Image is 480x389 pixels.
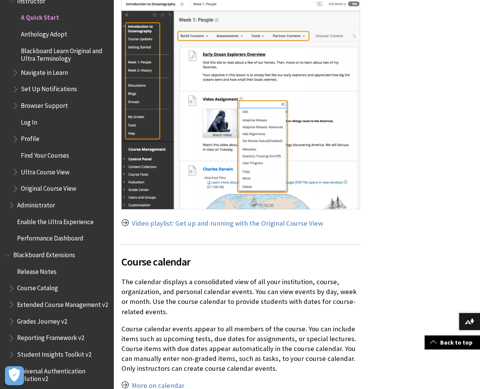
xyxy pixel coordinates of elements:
span: Set Up Notifications [21,83,77,93]
span: Navigate in Learn [21,66,68,76]
a: Video playlist: Get up and running with the Original Course View [132,219,323,228]
span: Original Course View [21,182,76,193]
span: Ultra Course View [21,166,69,176]
span: Grades Journey v2 [17,315,67,325]
span: Blackboard Extensions [13,248,75,259]
a: Back to top [425,335,480,349]
span: Browser Support [21,99,68,109]
nav: Book outline for Blackboard Extensions [5,248,109,383]
span: Performance Dashboard [17,232,83,242]
span: Course calendar [121,254,360,270]
span: A Quick Start [21,11,59,22]
span: Administrator [17,199,55,209]
span: Course Catalog [17,282,58,292]
span: Student Insights Toolkit v2 [17,348,91,358]
p: Course calendar events appear to all members of the course. You can include items such as upcomin... [121,324,360,374]
p: The calendar displays a consolidated view of all your institution, course, organization, and pers... [121,277,360,317]
span: Release Notes [17,265,57,275]
span: Enable the Ultra Experience [17,215,94,226]
span: Reporting Framework v2 [17,332,84,342]
span: Universal Authentication Solution v2 [17,365,109,383]
span: Extended Course Management v2 [17,298,108,308]
button: Open Preferences [5,366,24,385]
span: Anthology Adopt [21,28,67,38]
span: Log In [21,116,37,126]
span: Find Your Courses [21,149,69,159]
span: Blackboard Learn Original and Ultra Terminology [21,44,109,62]
span: Profile [21,133,39,143]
